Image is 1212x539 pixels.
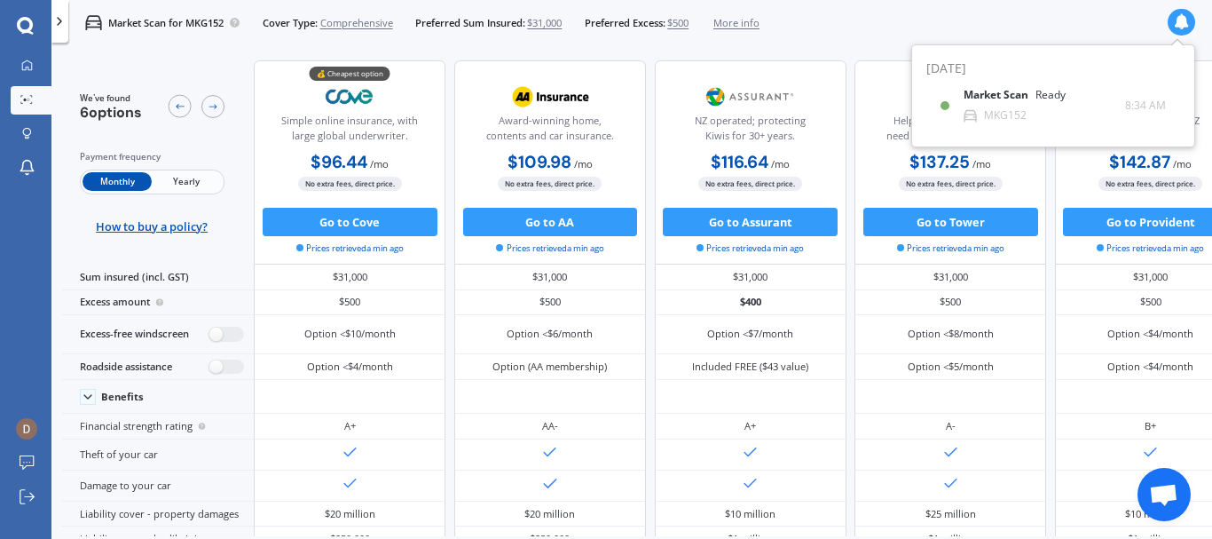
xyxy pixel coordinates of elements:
[897,242,1004,255] span: Prices retrieved a min ago
[946,419,956,433] div: A-
[527,16,562,30] span: $31,000
[925,507,976,521] div: $25 million
[707,327,793,341] div: Option <$7/month
[854,265,1046,289] div: $31,000
[16,418,37,440] img: ACg8ocJd5THX-jxPqqyGMEnWNtzdqWxk1YM68hmqyh-E_XPY4-N22w=s96-c
[667,16,689,30] span: $500
[666,114,833,149] div: NZ operated; protecting Kiwis for 30+ years.
[692,360,808,374] div: Included FREE ($43 value)
[542,419,558,433] div: AA-
[62,290,254,315] div: Excess amount
[1107,327,1193,341] div: Option <$4/month
[1137,468,1191,521] div: Open chat
[663,208,838,236] button: Go to Assurant
[96,219,208,234] span: How to buy a policy?
[298,177,402,190] span: No extra fees, direct price.
[1107,360,1193,374] div: Option <$4/month
[507,327,593,341] div: Option <$6/month
[62,502,254,527] div: Liability cover - property damages
[984,109,1027,122] div: MKG152
[771,157,790,170] span: / mo
[585,16,665,30] span: Preferred Excess:
[508,151,571,173] b: $109.98
[1098,177,1202,190] span: No extra fees, direct price.
[62,315,254,354] div: Excess-free windscreen
[467,114,634,149] div: Award-winning home, contents and car insurance.
[370,157,389,170] span: / mo
[152,172,221,191] span: Yearly
[62,354,254,380] div: Roadside assistance
[903,79,997,115] img: Tower.webp
[704,79,798,115] img: Assurant.png
[1125,507,1176,521] div: $10 million
[867,114,1034,149] div: Helping Kiwis when they need it most for 150+ years.
[492,360,607,374] div: Option (AA membership)
[62,471,254,502] div: Damage to your car
[62,440,254,471] div: Theft of your car
[263,16,318,30] span: Cover Type:
[744,419,756,433] div: A+
[320,16,393,30] span: Comprehensive
[655,290,846,315] div: $400
[344,419,356,433] div: A+
[496,242,603,255] span: Prices retrieved a min ago
[307,360,393,374] div: Option <$4/month
[83,172,152,191] span: Monthly
[698,177,802,190] span: No extra fees, direct price.
[926,59,1180,79] div: [DATE]
[1097,242,1204,255] span: Prices retrieved a min ago
[498,177,602,190] span: No extra fees, direct price.
[325,507,375,521] div: $20 million
[85,14,102,31] img: car.f15378c7a67c060ca3f3.svg
[80,92,142,105] span: We've found
[454,290,646,315] div: $500
[80,150,224,164] div: Payment frequency
[263,208,437,236] button: Go to Cove
[311,151,367,173] b: $96.44
[80,103,142,122] span: 6 options
[697,242,804,255] span: Prices retrieved a min ago
[1035,89,1066,101] div: Ready
[62,414,254,439] div: Financial strength rating
[266,114,433,149] div: Simple online insurance, with large global underwriter.
[1145,419,1156,433] div: B+
[964,89,1035,101] b: Market Scan
[296,242,404,255] span: Prices retrieved a min ago
[303,79,397,115] img: Cove.webp
[524,507,575,521] div: $20 million
[503,79,597,115] img: AA.webp
[574,157,593,170] span: / mo
[254,290,445,315] div: $500
[972,157,991,170] span: / mo
[899,177,1003,190] span: No extra fees, direct price.
[454,265,646,289] div: $31,000
[415,16,525,30] span: Preferred Sum Insured:
[101,391,144,403] div: Benefits
[62,265,254,289] div: Sum insured (incl. GST)
[1125,97,1166,115] span: 8:34 AM
[711,151,768,173] b: $116.64
[725,507,775,521] div: $10 million
[713,16,759,30] span: More info
[1109,151,1170,173] b: $142.87
[863,208,1038,236] button: Go to Tower
[304,327,396,341] div: Option <$10/month
[108,16,224,30] p: Market Scan for MKG152
[254,265,445,289] div: $31,000
[1173,157,1192,170] span: / mo
[463,208,638,236] button: Go to AA
[908,327,994,341] div: Option <$8/month
[310,67,390,81] div: 💰 Cheapest option
[854,290,1046,315] div: $500
[908,360,994,374] div: Option <$5/month
[655,265,846,289] div: $31,000
[909,151,970,173] b: $137.25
